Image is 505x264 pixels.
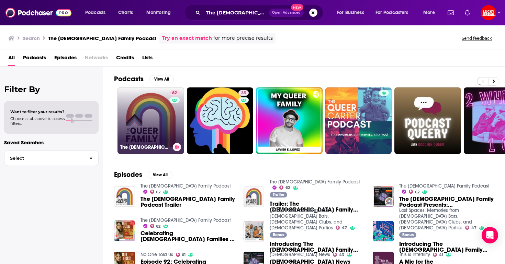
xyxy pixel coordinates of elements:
[291,4,303,11] span: New
[191,5,330,21] div: Search podcasts, credits, & more...
[238,90,249,96] a: 35
[54,52,77,66] span: Episodes
[23,35,40,41] h3: Search
[176,253,186,257] a: 61
[244,221,265,242] img: Introducing 'The Queer Family Podcast'...
[141,196,235,208] span: The [DEMOGRAPHIC_DATA] Family Podcast Trailer
[114,170,172,179] a: EpisodesView All
[85,52,108,66] span: Networks
[10,109,65,114] span: Want to filter your results?
[433,253,443,257] a: 41
[141,217,231,223] a: The Queer Family Podcast
[148,171,172,179] button: View All
[270,207,343,231] a: Lost Spaces: Memories from Gay Bars, Lesbian Clubs, and LGBTQ+ Parties
[482,227,498,243] div: Open Intercom Messenger
[114,75,144,83] h2: Podcasts
[423,8,435,17] span: More
[182,253,186,256] span: 61
[415,191,419,194] span: 62
[8,52,15,66] a: All
[270,241,364,253] span: Introducing 'The [DEMOGRAPHIC_DATA] Family Podcast'...
[141,230,235,242] a: Celebrating Queer Families & Normalizing Representation with Jaimie from the Queer Family Podcast
[279,185,290,190] a: 62
[373,186,394,207] img: The Queer Family Podcast Presents: Queer News
[48,35,156,41] h3: The [DEMOGRAPHIC_DATA] Family Podcast
[342,226,347,229] span: 47
[117,87,184,154] a: 62The [DEMOGRAPHIC_DATA] Family Podcast
[270,179,360,185] a: The Queer Family Podcast
[375,8,408,17] span: For Podcasters
[399,183,490,189] a: The Queer Family Podcast
[270,201,364,213] span: Trailer: The [DEMOGRAPHIC_DATA] Family Podcast
[142,52,153,66] span: Lists
[80,7,114,18] button: open menu
[114,186,135,207] a: The Queer Family Podcast Trailer
[270,252,330,257] a: Queer News
[273,193,284,197] span: Trailer
[399,207,472,231] a: Lost Spaces: Memories from Gay Bars, Lesbian Clubs, and LGBTQ+ Parties
[5,6,71,19] img: Podchaser - Follow, Share and Rate Podcasts
[203,7,269,18] input: Search podcasts, credits, & more...
[418,7,444,18] button: open menu
[373,221,394,242] img: Introducing 'The Queer Family Podcast'
[150,190,161,194] a: 62
[114,7,137,18] a: Charts
[116,52,134,66] a: Credits
[399,241,494,253] span: Introducing 'The [DEMOGRAPHIC_DATA] Family Podcast'
[141,230,235,242] span: Celebrating [DEMOGRAPHIC_DATA] Families & Normalizing Representation with [PERSON_NAME] from the ...
[114,220,135,241] img: Celebrating Queer Families & Normalizing Representation with Jaimie from the Queer Family Podcast
[4,156,84,160] span: Select
[399,241,494,253] a: Introducing 'The Queer Family Podcast'
[4,84,99,94] h2: Filter By
[399,196,494,208] span: The [DEMOGRAPHIC_DATA] Family Podcast Presents: [DEMOGRAPHIC_DATA] News
[149,75,174,83] button: View All
[465,226,476,230] a: 47
[150,224,161,228] a: 62
[23,52,46,66] span: Podcasts
[462,7,473,19] a: Show notifications dropdown
[187,87,254,154] a: 35
[409,190,419,194] a: 62
[270,241,364,253] a: Introducing 'The Queer Family Podcast'...
[460,35,494,41] button: Send feedback
[244,187,265,207] img: Trailer: The Queer Family Podcast
[399,252,430,257] a: This is Infertility
[272,11,301,14] span: Open Advanced
[336,226,347,230] a: 47
[471,226,476,229] span: 47
[118,8,133,17] span: Charts
[169,90,180,96] a: 62
[142,7,180,18] button: open menu
[285,186,290,189] span: 62
[4,139,99,146] p: Saved Searches
[371,7,418,18] button: open menu
[141,196,235,208] a: The Queer Family Podcast Trailer
[481,5,496,20] button: Show profile menu
[146,8,171,17] span: Monitoring
[273,233,284,237] span: Bonus
[120,144,170,150] h3: The [DEMOGRAPHIC_DATA] Family Podcast
[4,151,99,166] button: Select
[337,8,364,17] span: For Business
[241,90,246,97] span: 35
[481,5,496,20] span: Logged in as annagregory
[162,34,212,42] a: Try an exact match
[114,170,142,179] h2: Episodes
[402,233,414,237] span: Bonus
[439,253,443,256] span: 41
[156,191,160,194] span: 62
[445,7,457,19] a: Show notifications dropdown
[141,183,231,189] a: The Queer Family Podcast
[481,5,496,20] img: User Profile
[339,253,344,256] span: 43
[114,75,174,83] a: PodcastsView All
[333,253,344,257] a: 43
